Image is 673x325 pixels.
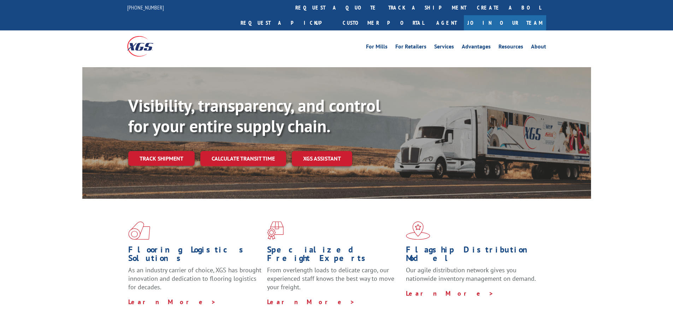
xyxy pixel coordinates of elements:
img: xgs-icon-focused-on-flooring-red [267,221,284,240]
a: Track shipment [128,151,195,166]
img: xgs-icon-total-supply-chain-intelligence-red [128,221,150,240]
a: Learn More > [128,298,216,306]
a: Agent [429,15,464,30]
h1: Flooring Logistics Solutions [128,245,262,266]
a: Services [434,44,454,52]
a: Learn More > [406,289,494,297]
b: Visibility, transparency, and control for your entire supply chain. [128,94,380,137]
a: Advantages [462,44,491,52]
h1: Flagship Distribution Model [406,245,539,266]
img: xgs-icon-flagship-distribution-model-red [406,221,430,240]
a: Resources [498,44,523,52]
a: Learn More > [267,298,355,306]
a: Customer Portal [337,15,429,30]
p: From overlength loads to delicate cargo, our experienced staff knows the best way to move your fr... [267,266,401,297]
h1: Specialized Freight Experts [267,245,401,266]
a: For Retailers [395,44,426,52]
a: For Mills [366,44,388,52]
a: XGS ASSISTANT [292,151,352,166]
span: Our agile distribution network gives you nationwide inventory management on demand. [406,266,536,283]
a: Calculate transit time [200,151,286,166]
a: About [531,44,546,52]
a: Request a pickup [235,15,337,30]
span: As an industry carrier of choice, XGS has brought innovation and dedication to flooring logistics... [128,266,261,291]
a: Join Our Team [464,15,546,30]
a: [PHONE_NUMBER] [127,4,164,11]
